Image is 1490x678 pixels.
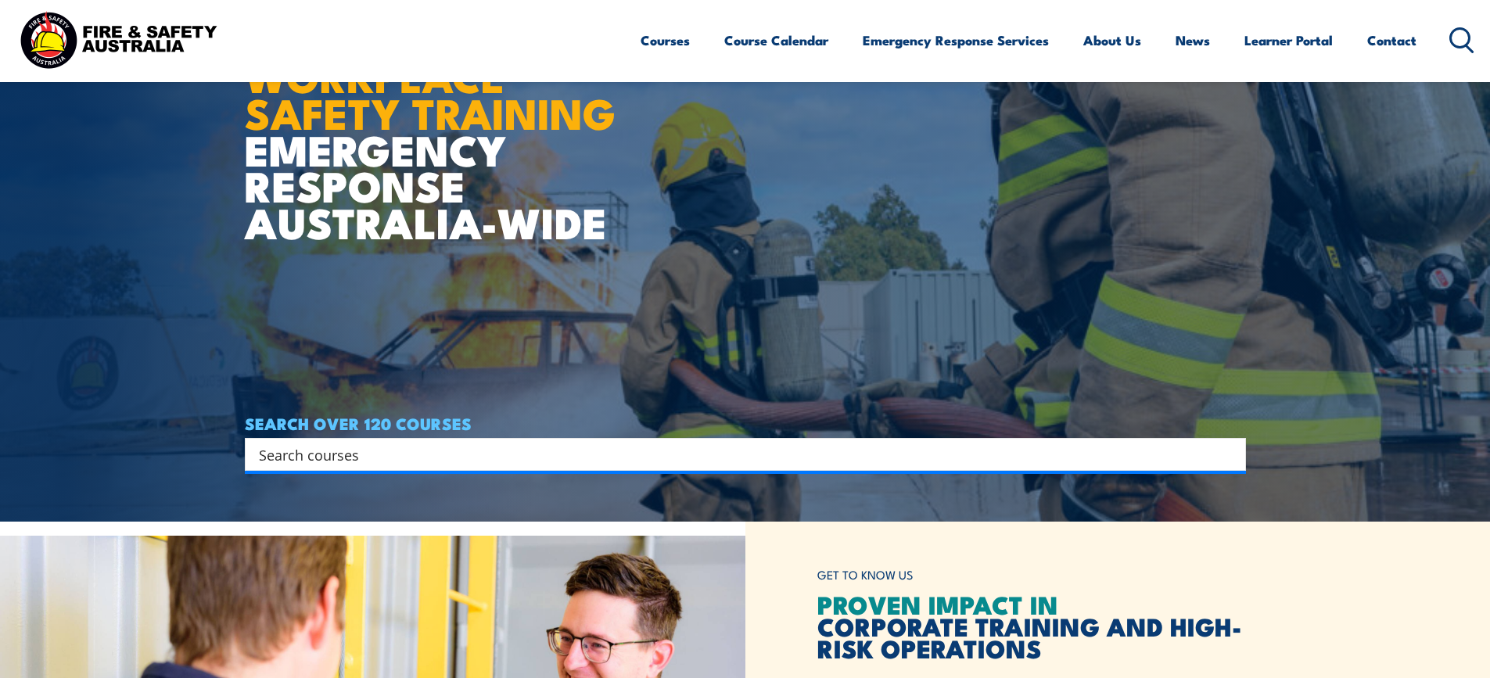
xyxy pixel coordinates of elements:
[245,42,616,144] strong: WORKPLACE SAFETY TRAINING
[1176,20,1210,61] a: News
[262,443,1215,465] form: Search form
[245,18,627,240] h1: EMERGENCY RESPONSE AUSTRALIA-WIDE
[724,20,828,61] a: Course Calendar
[817,584,1058,623] span: PROVEN IMPACT IN
[1219,443,1240,465] button: Search magnifier button
[641,20,690,61] a: Courses
[863,20,1049,61] a: Emergency Response Services
[1244,20,1333,61] a: Learner Portal
[1367,20,1416,61] a: Contact
[1083,20,1141,61] a: About Us
[817,593,1246,658] h2: CORPORATE TRAINING AND HIGH-RISK OPERATIONS
[817,561,1246,590] h6: GET TO KNOW US
[259,443,1212,466] input: Search input
[245,414,1246,432] h4: SEARCH OVER 120 COURSES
